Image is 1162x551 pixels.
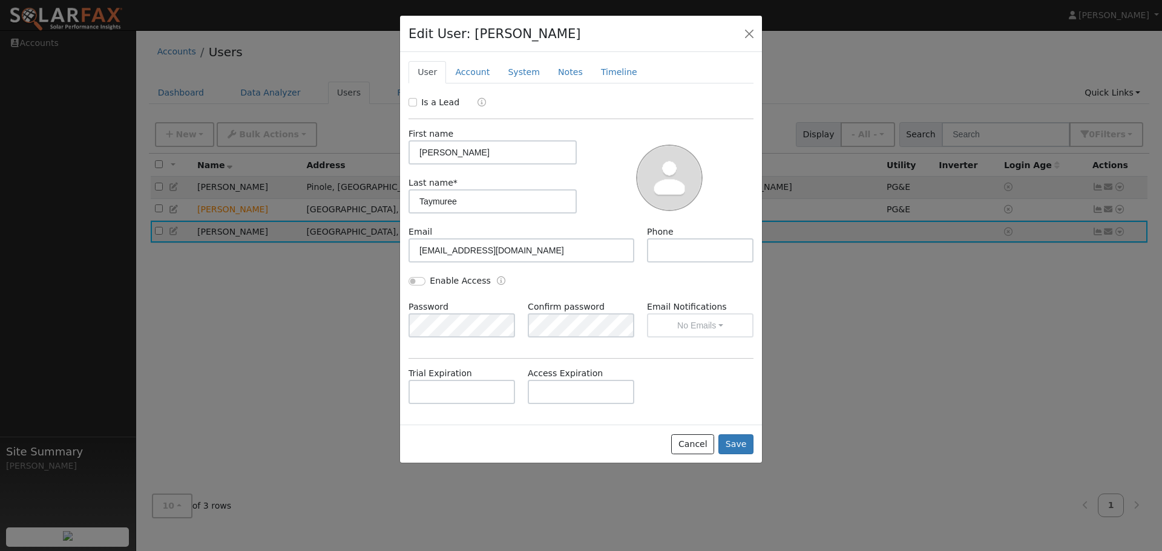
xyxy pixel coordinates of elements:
a: Timeline [592,61,646,83]
a: Lead [468,96,486,110]
span: Required [453,178,458,187]
label: Phone [647,226,674,238]
label: Last name [409,177,458,189]
a: Notes [549,61,592,83]
a: User [409,61,446,83]
button: Save [718,434,753,455]
label: Password [409,301,448,313]
a: Enable Access [497,275,505,289]
h4: Edit User: [PERSON_NAME] [409,24,581,44]
label: Email [409,226,432,238]
label: Access Expiration [528,367,603,380]
label: First name [409,128,453,140]
label: Email Notifications [647,301,753,313]
label: Is a Lead [421,96,459,109]
label: Trial Expiration [409,367,472,380]
input: Is a Lead [409,98,417,106]
a: Account [446,61,499,83]
label: Confirm password [528,301,605,313]
a: System [499,61,549,83]
button: Cancel [671,434,714,455]
label: Enable Access [430,275,491,287]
